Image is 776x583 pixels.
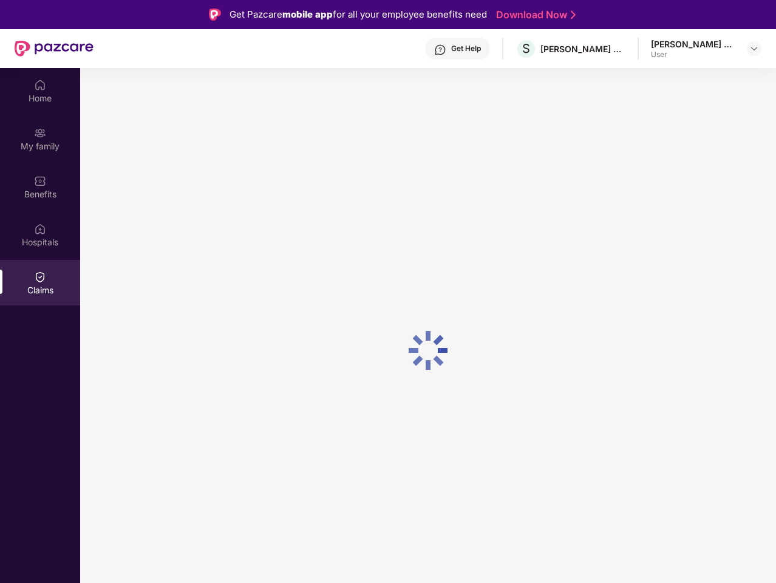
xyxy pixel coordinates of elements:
[540,43,625,55] div: [PERSON_NAME] CONSULTANTS P LTD
[451,44,481,53] div: Get Help
[651,38,736,50] div: [PERSON_NAME] Bag
[15,41,94,56] img: New Pazcare Logo
[34,271,46,283] img: svg+xml;base64,PHN2ZyBpZD0iQ2xhaW0iIHhtbG5zPSJodHRwOi8vd3d3LnczLm9yZy8yMDAwL3N2ZyIgd2lkdGg9IjIwIi...
[651,50,736,60] div: User
[496,9,572,21] a: Download Now
[571,9,576,21] img: Stroke
[230,7,487,22] div: Get Pazcare for all your employee benefits need
[282,9,333,20] strong: mobile app
[434,44,446,56] img: svg+xml;base64,PHN2ZyBpZD0iSGVscC0zMngzMiIgeG1sbnM9Imh0dHA6Ly93d3cudzMub3JnLzIwMDAvc3ZnIiB3aWR0aD...
[522,41,530,56] span: S
[34,127,46,139] img: svg+xml;base64,PHN2ZyB3aWR0aD0iMjAiIGhlaWdodD0iMjAiIHZpZXdCb3g9IjAgMCAyMCAyMCIgZmlsbD0ibm9uZSIgeG...
[34,175,46,187] img: svg+xml;base64,PHN2ZyBpZD0iQmVuZWZpdHMiIHhtbG5zPSJodHRwOi8vd3d3LnczLm9yZy8yMDAwL3N2ZyIgd2lkdGg9Ij...
[34,223,46,235] img: svg+xml;base64,PHN2ZyBpZD0iSG9zcGl0YWxzIiB4bWxucz0iaHR0cDovL3d3dy53My5vcmcvMjAwMC9zdmciIHdpZHRoPS...
[749,44,759,53] img: svg+xml;base64,PHN2ZyBpZD0iRHJvcGRvd24tMzJ4MzIiIHhtbG5zPSJodHRwOi8vd3d3LnczLm9yZy8yMDAwL3N2ZyIgd2...
[34,79,46,91] img: svg+xml;base64,PHN2ZyBpZD0iSG9tZSIgeG1sbnM9Imh0dHA6Ly93d3cudzMub3JnLzIwMDAvc3ZnIiB3aWR0aD0iMjAiIG...
[209,9,221,21] img: Logo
